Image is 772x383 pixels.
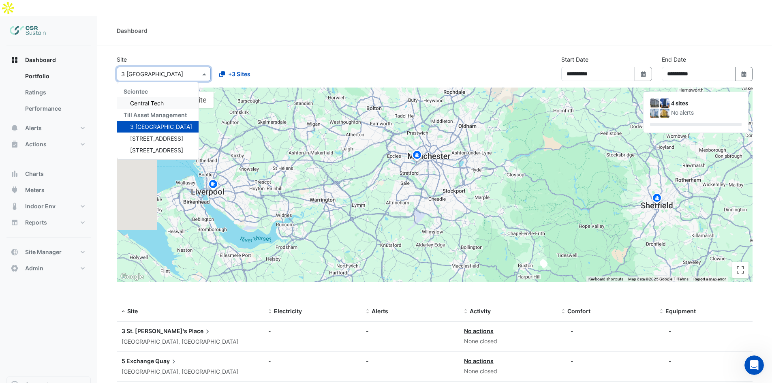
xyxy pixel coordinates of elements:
app-icon: Meters [11,186,19,194]
button: Charts [6,166,91,182]
div: - [571,357,573,365]
div: - [669,327,671,335]
span: Indoor Env [25,202,56,210]
div: Dashboard [6,68,91,120]
span: Meters [25,186,45,194]
span: Sciontec [124,88,148,95]
button: +3 Sites [214,67,256,81]
img: site-pin.svg [207,178,220,193]
app-icon: Charts [11,170,19,178]
img: site-pin.svg [411,149,423,163]
a: Open this area in Google Maps (opens a new window) [119,272,145,282]
a: No actions [464,327,494,334]
button: Send a message… [139,262,152,275]
button: Site Manager [6,244,91,260]
div: - [366,327,454,335]
span: [STREET_ADDRESS] [130,147,183,154]
fa-icon: Select Date [640,71,647,77]
span: Central Tech [130,100,164,107]
span: Till Asset Management [124,111,187,118]
a: Ratings [19,84,91,101]
app-icon: Site Manager [11,248,19,256]
div: Hi [PERSON_NAME], Need help or have any questions? Drop CIM a message below. [17,76,145,100]
span: Alerts [25,124,42,132]
span: Reports [25,218,47,227]
label: End Date [662,55,686,64]
img: Profile image for CIM [23,4,36,17]
span: Site [127,308,138,315]
div: - [268,357,356,365]
iframe: Intercom live chat [744,355,764,375]
div: - [366,357,454,365]
app-icon: Reports [11,218,19,227]
span: [STREET_ADDRESS] [130,135,183,142]
img: Profile image for CIM [17,57,30,70]
img: 8 Exchange Quay [650,109,659,118]
ng-dropdown-panel: Options list [117,82,199,160]
button: Meters [6,182,91,198]
div: CIM says… [6,47,156,120]
button: Start recording [51,265,58,272]
div: Dashboard [117,26,148,35]
app-icon: Dashboard [11,56,19,64]
app-icon: Alerts [11,124,19,132]
span: Actions [25,140,47,148]
app-icon: Indoor Env [11,202,19,210]
span: Dashboard [25,56,56,64]
span: Charts [25,170,44,178]
button: Indoor Env [6,198,91,214]
div: No alerts [671,109,742,117]
button: Upload attachment [38,265,45,272]
span: 5 Exchange [122,357,154,364]
button: Alerts [6,120,91,136]
app-icon: Admin [11,264,19,272]
fa-icon: Select Date [740,71,748,77]
a: Report a map error [693,277,726,281]
span: 3 St. [PERSON_NAME]'s [122,327,187,334]
button: Gif picker [26,265,32,272]
h1: CIM [39,4,51,10]
div: [GEOGRAPHIC_DATA], [GEOGRAPHIC_DATA] [122,367,259,377]
span: Map data ©2025 Google [628,277,672,281]
img: Company Logo [10,23,46,39]
span: CIM [36,60,46,66]
div: Close [142,3,157,18]
a: Performance [19,101,91,117]
div: - [669,357,671,365]
img: 3 St. Paul's Place [650,98,659,108]
div: None closed [464,367,552,376]
span: Electricity [274,308,302,315]
a: Portfolio [19,68,91,84]
label: Site [117,55,127,64]
div: [GEOGRAPHIC_DATA], [GEOGRAPHIC_DATA] [122,337,259,347]
span: Admin [25,264,43,272]
a: No actions [464,357,494,364]
span: Quay [155,357,178,366]
div: - [571,327,573,335]
textarea: Message… [7,248,155,262]
img: 5 Exchange Quay [660,98,669,108]
span: Site Manager [25,248,62,256]
div: - [268,327,356,335]
span: Activity [470,308,491,315]
span: Equipment [665,308,696,315]
span: Place [188,327,212,336]
button: Admin [6,260,91,276]
button: Emoji picker [13,265,19,272]
span: Alerts [372,308,388,315]
label: Start Date [561,55,588,64]
div: 4 sites [671,99,742,108]
p: Active over [DATE] [39,10,88,18]
button: Home [127,3,142,19]
div: None closed [464,337,552,346]
button: Keyboard shortcuts [588,276,623,282]
button: Toggle fullscreen view [732,262,748,278]
button: go back [5,3,21,19]
span: Comfort [567,308,590,315]
img: site-pin.svg [650,192,663,206]
app-icon: Actions [11,140,19,148]
img: Google [119,272,145,282]
button: Dashboard [6,52,91,68]
button: Reports [6,214,91,231]
img: Central Tech [660,109,669,118]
